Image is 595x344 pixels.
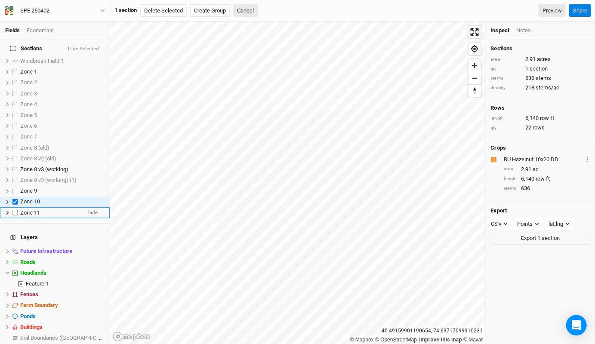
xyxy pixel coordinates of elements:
[20,259,36,265] span: Roads
[20,112,37,118] span: Zone 5
[490,45,590,52] h4: Sections
[490,232,590,245] button: Export 1 section
[26,280,49,287] span: Feature 1
[490,124,590,132] div: 22
[4,6,105,15] button: SPE 250402
[517,220,533,228] div: Points
[114,6,137,14] div: 1 section
[140,4,187,17] button: Delete Selected
[20,198,40,205] span: Zone 10
[20,112,105,119] div: Zone 5
[490,65,590,73] div: 1
[549,220,563,228] div: lat,lng
[20,209,81,216] div: Zone 11
[468,72,481,84] span: Zoom out
[20,123,105,129] div: Zone 6
[20,101,105,108] div: Zone 4
[20,291,105,298] div: Fences
[490,55,590,63] div: 2.91
[20,187,105,194] div: Zone 9
[535,74,551,82] span: stems
[532,166,538,173] span: ac
[20,291,38,298] span: Fences
[490,75,521,82] div: stems
[20,133,37,140] span: Zone 7
[20,259,105,266] div: Roads
[20,248,105,255] div: Future Infrastructure
[490,144,506,151] h4: Crops
[27,27,54,34] div: Economics
[535,175,549,183] span: row ft
[20,133,105,140] div: Zone 7
[503,156,583,163] div: RU Hazelnut 10x20 DD
[20,155,105,162] div: Zone 8 v2 (old)
[490,27,509,34] div: Inspect
[540,114,554,122] span: row ft
[490,114,590,122] div: 6,140
[20,177,77,183] span: Zone 8 v3 (working) (1)
[5,229,105,246] h4: Layers
[468,84,481,97] button: Reset bearing to north
[20,302,105,309] div: Farm Boundary
[487,218,512,230] button: CSV
[490,85,521,91] div: density
[20,6,49,15] div: SPE 250402
[468,59,481,72] button: Zoom in
[20,324,105,331] div: Buildings
[490,207,590,214] h4: Export
[20,302,58,308] span: Farm Boundary
[190,4,230,17] button: Create Group
[468,26,481,38] button: Enter fullscreen
[490,66,521,72] div: qty
[20,313,105,320] div: Ponds
[490,84,590,92] div: 218
[584,154,590,164] button: Crop Usage
[350,337,373,343] a: Mapbox
[20,270,46,276] span: Headlands
[463,337,483,343] a: Maxar
[20,68,105,75] div: Zone 1
[20,68,37,75] span: Zone 1
[468,85,481,97] span: Reset bearing to north
[491,220,501,228] div: CSV
[503,166,516,172] div: area
[20,187,37,194] span: Zone 9
[20,79,105,86] div: Zone 2
[375,337,417,343] a: OpenStreetMap
[532,124,544,132] span: rows
[545,218,573,230] button: lat,lng
[20,270,105,276] div: Headlands
[20,90,37,97] span: Zone 3
[513,218,543,230] button: Points
[20,101,37,107] span: Zone 4
[20,198,105,205] div: Zone 10
[20,144,105,151] div: Zone 8 (old)
[503,176,516,182] div: length
[468,43,481,55] button: Find my location
[20,58,105,64] div: Windbreak Field 1
[535,84,559,92] span: stems/ac
[20,166,68,172] span: Zone 8 v3 (working)
[113,332,151,341] a: Mapbox logo
[20,155,56,162] span: Zone 8 v2 (old)
[233,4,258,17] button: Cancel
[20,209,40,216] span: Zone 11
[26,280,105,287] div: Feature 1
[20,248,72,254] span: Future Infrastructure
[538,4,565,17] a: Preview
[20,144,49,151] span: Zone 8 (old)
[503,175,590,183] div: 6,140
[490,125,521,131] div: qty
[68,46,99,52] button: Hide Selected
[5,27,20,34] a: Fields
[503,166,590,173] div: 2.91
[503,184,590,192] div: 636
[20,313,36,319] span: Ponds
[10,45,42,52] span: Sections
[419,337,462,343] a: Improve this map
[569,4,591,17] button: Share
